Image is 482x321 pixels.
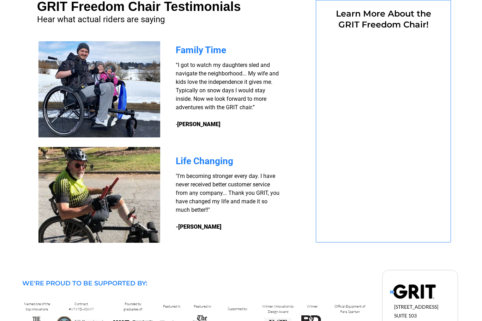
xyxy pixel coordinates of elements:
[262,304,294,314] span: Winner, Innovation by Design Award
[177,121,221,128] strong: [PERSON_NAME]
[194,304,211,309] span: Featured in:
[176,156,233,166] span: Life Changing
[37,14,165,24] span: Hear what actual riders are saying
[123,302,143,311] span: Founded by graduates of:
[176,62,279,128] span: “I got to watch my daughters sled and navigate the neighborhood... My wife and kids love the inde...
[163,304,181,309] span: Featured in:
[176,223,222,230] strong: -[PERSON_NAME]
[394,313,417,319] span: SUITE 103
[176,173,279,213] span: "I'm becoming stronger every day. I have never received better customer service from any company....
[335,304,365,314] span: Official Equipment of Para Spartan
[176,45,226,55] span: Family Time
[24,302,50,311] span: Named one of the top innovations
[328,34,439,225] iframe: Form 1
[69,302,94,311] span: Contract #V797D-60697
[22,279,147,287] span: WE'RE PROUD TO BE SUPPORTED BY:
[336,8,431,30] span: Learn More About the GRIT Freedom Chair!
[228,307,248,311] span: Supported by:
[307,304,318,309] span: Winner
[394,304,438,310] span: [STREET_ADDRESS]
